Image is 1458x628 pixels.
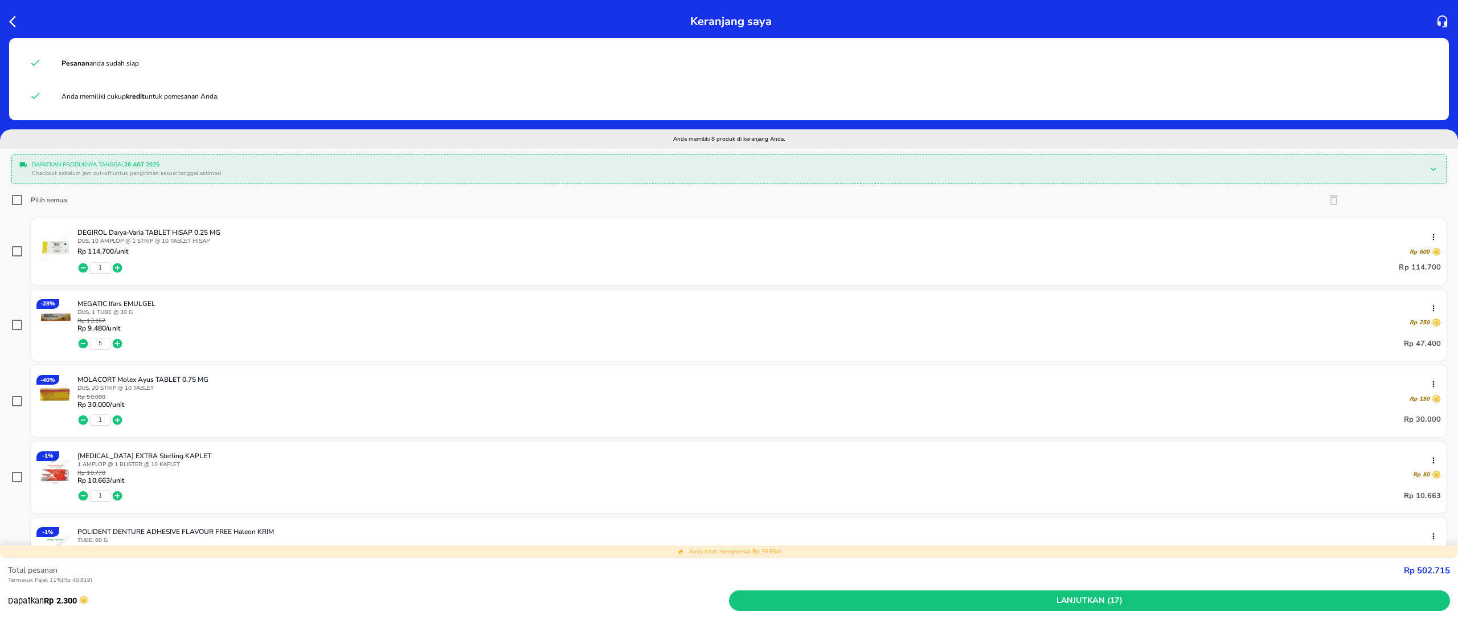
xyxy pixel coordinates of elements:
[77,401,124,409] p: Rp 30.000 /unit
[99,492,102,500] button: 1
[126,92,145,101] strong: kredit
[32,161,1422,169] p: Dapatkan produknya tanggal
[62,59,89,68] strong: Pesanan
[8,576,1404,585] p: Termasuk Pajak 11% ( Rp 49.819 )
[36,375,59,385] div: - 40 %
[77,384,1441,392] p: DUS, 20 STRIP @ 10 TABLET
[77,460,1441,468] p: 1 AMPLOP @ 1 BLISTER @ 10 KAPLET
[8,564,1404,576] p: Total pesanan
[77,527,1432,536] p: POLIDENT DENTURE ADHESIVE FLAVOUR FREE Haleon KRIM
[1413,471,1430,479] p: Rp 50
[31,195,67,205] div: Pilih semua
[678,548,685,555] img: total discount
[1410,248,1430,256] p: Rp 600
[1410,319,1430,327] p: Rp 250
[77,247,128,255] p: Rp 114.700 /unit
[77,470,124,476] p: Rp 10.770
[124,161,159,169] b: 28 Agt 2025
[36,375,74,413] img: MOLACORT Molex Ayus TABLET 0.75 MG
[1404,413,1441,427] p: Rp 30.000
[1410,395,1430,403] p: Rp 150
[44,596,77,606] strong: Rp 2.300
[734,594,1445,608] span: Lanjutkan (17)
[77,237,1441,245] p: DUS, 10 AMPLOP @ 1 STRIP @ 10 TABLET HISAP
[1404,489,1441,503] p: Rp 10.663
[690,11,772,31] p: Keranjang saya
[32,169,1422,178] p: Checkout sebelum jam cut-off untuk pengiriman sesuai tanggal estimasi
[77,375,1432,384] p: MOLACORT Molex Ayus TABLET 0.75 MG
[77,451,1432,460] p: [MEDICAL_DATA] EXTRA Sterling KAPLET
[36,299,74,337] img: MEGATIC Ifars EMULGEL
[77,394,124,401] p: Rp 50.000
[62,59,139,68] span: anda sudah siap
[729,590,1450,611] button: Lanjutkan (17)
[99,340,102,348] button: 5
[77,476,124,484] p: Rp 10.663 /unit
[77,318,120,324] p: Rp 13.167
[36,451,74,489] img: PANADOL EXTRA Sterling KAPLET
[1399,261,1441,275] p: Rp 114.700
[77,324,120,332] p: Rp 9.480 /unit
[1404,337,1441,350] p: Rp 47.400
[77,228,1432,237] p: DEGIROL Darya-Varia TABLET HISAP 0.25 MG
[77,299,1432,308] p: MEGATIC Ifars EMULGEL
[36,527,59,537] div: - 1 %
[99,264,102,272] button: 1
[8,594,729,607] p: Dapatkan
[77,308,1441,316] p: DUS, 1 TUBE @ 20 G
[1404,565,1450,576] strong: Rp 502.715
[36,299,59,309] div: - 28 %
[77,536,1441,544] p: TUBE, 60 G
[36,527,74,565] img: POLIDENT DENTURE ADHESIVE FLAVOUR FREE Haleon KRIM
[36,451,59,461] div: - 1 %
[99,416,102,424] button: 1
[15,158,1443,181] div: Dapatkan produknya tanggal28 Agt 2025Checkout sebelum jam cut-off untuk pengiriman sesuai tanggal...
[62,92,219,101] span: Anda memiliki cukup untuk pemesanan Anda.
[36,228,74,266] img: DEGIROL Darya-Varia TABLET HISAP 0.25 MG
